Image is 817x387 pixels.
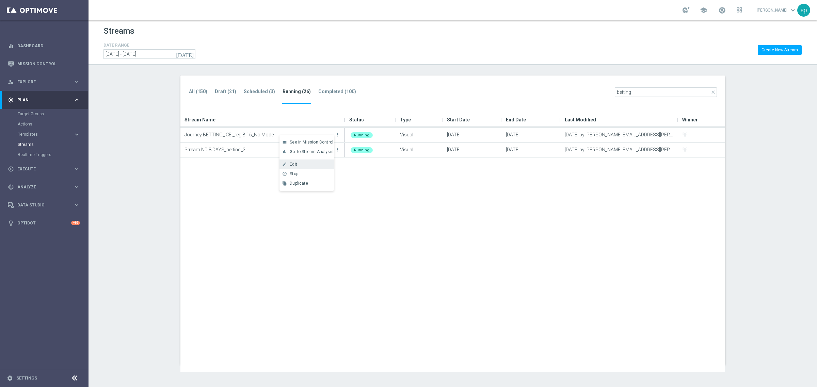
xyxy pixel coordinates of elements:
i: [DATE] [176,51,194,57]
i: keyboard_arrow_right [74,79,80,85]
i: close [710,89,716,95]
a: Dashboard [17,37,80,55]
i: create [282,162,287,167]
p: Journey BETTING_ CEI_reg 8-16_No Mode [185,130,334,140]
input: Select date range [103,49,195,59]
i: lightbulb [8,220,14,226]
tab-header: Completed (100) [318,89,356,95]
div: Visual [396,128,443,142]
p: Stream ND 8 DAYS_betting_2 [185,145,334,155]
i: track_changes [8,184,14,190]
div: Actions [18,119,88,129]
div: Dashboard [8,37,80,55]
i: block [282,171,287,176]
a: Actions [18,121,71,127]
div: Execute [8,166,74,172]
div: Running [351,132,373,138]
div: +10 [71,221,80,225]
div: Visual [396,142,443,157]
span: End Date [506,113,526,127]
span: Go To Stream Analysis [290,149,334,154]
i: keyboard_arrow_right [74,202,80,208]
div: [DATE] by [PERSON_NAME][EMAIL_ADDRESS][PERSON_NAME][DOMAIN_NAME] [561,142,678,157]
button: view_module See in Mission Control [279,137,334,147]
div: Data Studio [8,202,74,208]
button: Create New Stream [758,45,802,55]
button: track_changes Analyze keyboard_arrow_right [7,184,80,190]
i: file_copy [282,181,287,186]
button: more_vert [334,128,341,141]
input: Quick find Stream [615,87,717,97]
button: gps_fixed Plan keyboard_arrow_right [7,97,80,103]
span: keyboard_arrow_down [789,6,797,14]
button: file_copy Duplicate [279,179,334,188]
button: [DATE] [175,49,195,60]
i: equalizer [8,43,14,49]
i: person_search [8,79,14,85]
a: Target Groups [18,111,71,117]
div: [DATE] [502,142,561,157]
span: Analyze [17,185,74,189]
span: school [700,6,707,14]
span: Plan [17,98,74,102]
tab-header: All (150) [189,89,207,95]
button: person_search Explore keyboard_arrow_right [7,79,80,85]
span: Stop [290,171,298,176]
a: Realtime Triggers [18,152,71,157]
i: play_circle_outline [8,166,14,172]
button: equalizer Dashboard [7,43,80,49]
button: play_circle_outline Execute keyboard_arrow_right [7,166,80,172]
span: Last Modified [565,113,596,127]
span: Templates [18,132,67,136]
button: Data Studio keyboard_arrow_right [7,202,80,208]
div: Streams [18,139,88,150]
button: Templates keyboard_arrow_right [18,132,80,137]
i: settings [7,375,13,381]
button: lightbulb Optibot +10 [7,220,80,226]
i: keyboard_arrow_right [74,166,80,172]
tab-header: Draft (21) [215,89,236,95]
h4: DATE RANGE [103,43,195,48]
span: Type [400,113,411,127]
span: See in Mission Control [290,140,333,145]
button: more_vert [334,143,341,156]
i: more_vert [335,132,340,137]
div: Templates [18,129,88,139]
tab-header: Scheduled (3) [244,89,275,95]
div: Explore [8,79,74,85]
div: Templates [18,132,74,136]
span: Duplicate [290,181,308,186]
span: Data Studio [17,203,74,207]
span: Execute [17,167,74,171]
div: [DATE] [502,128,561,142]
a: Mission Control [17,55,80,73]
span: Start Date [447,113,470,127]
span: Status [349,113,364,127]
a: Streams [18,142,71,147]
div: sp [797,4,810,17]
h1: Streams [103,26,134,36]
a: Optibot [17,214,71,232]
button: block Stop [279,169,334,179]
div: Plan [8,97,74,103]
i: keyboard_arrow_right [74,97,80,103]
div: Analyze [8,184,74,190]
div: Target Groups [18,109,88,119]
a: Settings [16,376,37,380]
span: Explore [17,80,74,84]
div: [DATE] [443,142,502,157]
i: bar_chart [282,149,287,154]
div: Running [351,147,373,153]
div: Mission Control [8,55,80,73]
i: more_vert [335,147,340,152]
span: Winner [682,113,698,127]
div: Realtime Triggers [18,150,88,160]
div: Mission Control [7,61,80,67]
i: view_module [282,140,287,145]
div: [DATE] by [PERSON_NAME][EMAIL_ADDRESS][PERSON_NAME][DOMAIN_NAME] [561,128,678,142]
